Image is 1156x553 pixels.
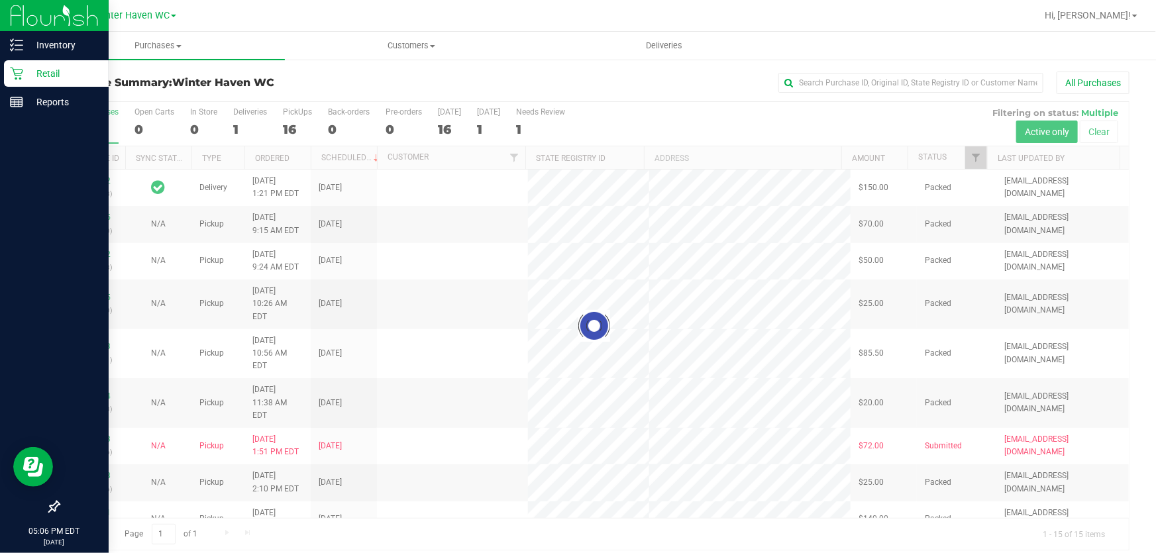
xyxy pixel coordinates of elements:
inline-svg: Reports [10,95,23,109]
span: Deliveries [628,40,700,52]
span: Customers [286,40,537,52]
p: [DATE] [6,537,103,547]
span: Winter Haven WC [94,10,170,21]
p: 05:06 PM EDT [6,525,103,537]
p: Retail [23,66,103,81]
a: Purchases [32,32,285,60]
iframe: Resource center [13,447,53,487]
inline-svg: Inventory [10,38,23,52]
h3: Purchase Summary: [58,77,415,89]
span: Winter Haven WC [172,76,274,89]
p: Inventory [23,37,103,53]
span: Hi, [PERSON_NAME]! [1045,10,1131,21]
button: All Purchases [1057,72,1130,94]
input: Search Purchase ID, Original ID, State Registry ID or Customer Name... [778,73,1043,93]
span: Purchases [32,40,285,52]
a: Deliveries [538,32,791,60]
p: Reports [23,94,103,110]
inline-svg: Retail [10,67,23,80]
a: Customers [285,32,538,60]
